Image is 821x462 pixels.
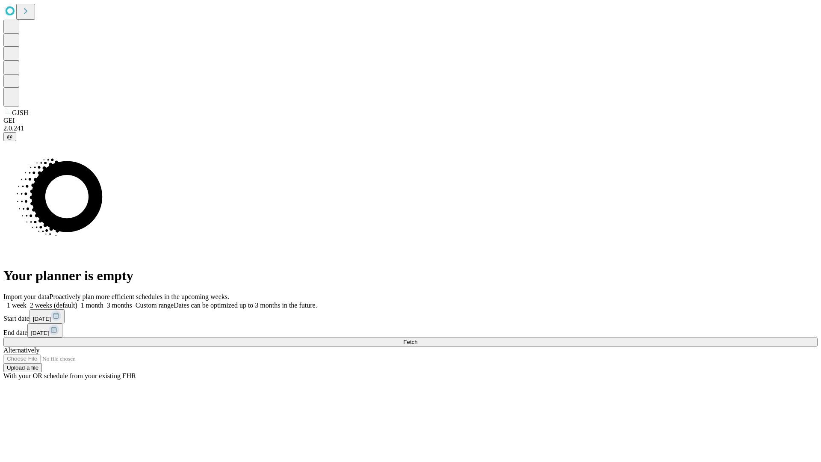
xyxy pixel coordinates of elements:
span: GJSH [12,109,28,116]
div: 2.0.241 [3,124,818,132]
span: [DATE] [31,330,49,336]
button: [DATE] [30,309,65,323]
span: Custom range [136,302,174,309]
button: Fetch [3,338,818,346]
span: 3 months [107,302,132,309]
div: GEI [3,117,818,124]
span: 1 month [81,302,103,309]
span: Dates can be optimized up to 3 months in the future. [174,302,317,309]
span: 2 weeks (default) [30,302,77,309]
span: Proactively plan more efficient schedules in the upcoming weeks. [50,293,229,300]
span: [DATE] [33,316,51,322]
span: With your OR schedule from your existing EHR [3,372,136,379]
button: [DATE] [27,323,62,338]
button: Upload a file [3,363,42,372]
span: @ [7,133,13,140]
div: End date [3,323,818,338]
span: 1 week [7,302,27,309]
h1: Your planner is empty [3,268,818,284]
span: Fetch [403,339,417,345]
div: Start date [3,309,818,323]
span: Alternatively [3,346,39,354]
button: @ [3,132,16,141]
span: Import your data [3,293,50,300]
